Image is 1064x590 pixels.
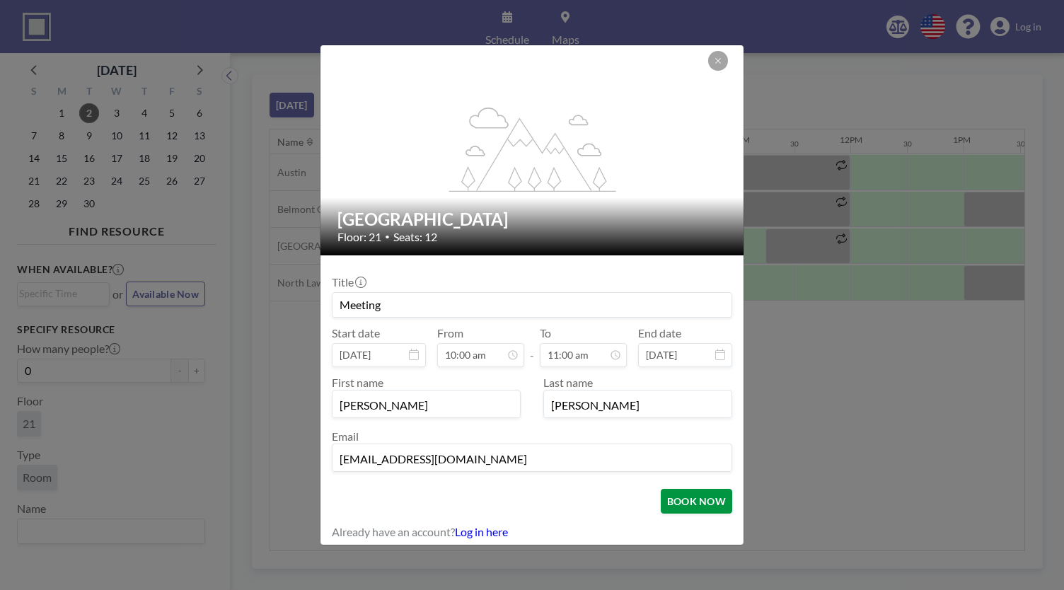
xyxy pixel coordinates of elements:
label: Start date [332,326,380,340]
a: Log in here [455,525,508,538]
span: • [385,231,390,242]
label: To [540,326,551,340]
span: - [530,331,534,362]
g: flex-grow: 1.2; [449,106,616,191]
label: Email [332,429,359,443]
input: Last name [544,393,731,417]
input: Email [332,447,731,471]
h2: [GEOGRAPHIC_DATA] [337,209,728,230]
span: Already have an account? [332,525,455,539]
label: First name [332,376,383,389]
input: Guest reservation [332,293,731,317]
span: Seats: 12 [393,230,437,244]
label: Title [332,275,365,289]
input: First name [332,393,520,417]
label: From [437,326,463,340]
button: BOOK NOW [661,489,732,514]
label: End date [638,326,681,340]
span: Floor: 21 [337,230,381,244]
label: Last name [543,376,593,389]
